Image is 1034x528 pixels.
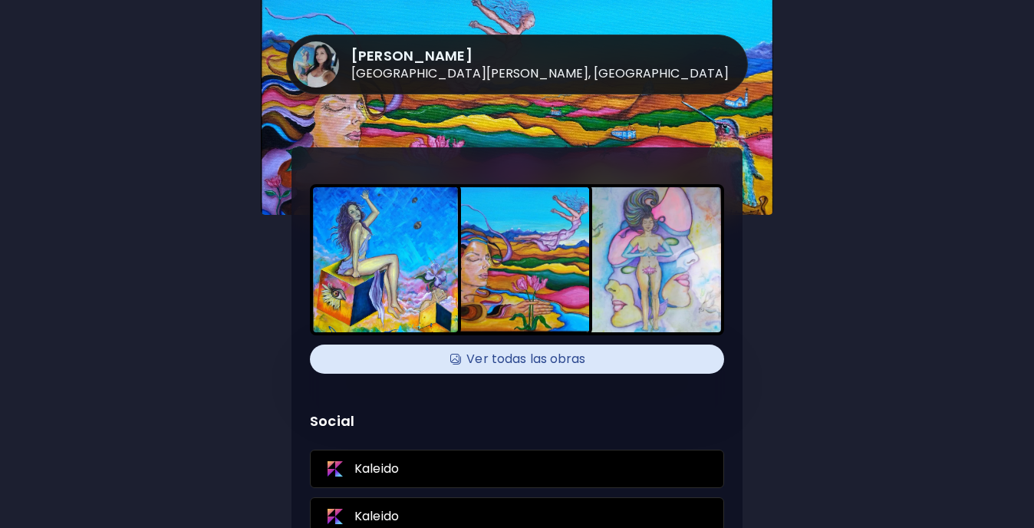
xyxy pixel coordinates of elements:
[326,507,344,526] img: Kaleido
[445,187,590,332] img: https://cdn.kaleido.art/CDN/Artwork/158130/Thumbnail/medium.webp?updated=707759
[313,187,458,332] img: https://cdn.kaleido.art/CDN/Artwork/158131/Thumbnail/large.webp?updated=707776
[354,508,399,525] p: Kaleido
[354,460,399,477] p: Kaleido
[576,187,721,332] img: https://cdn.kaleido.art/CDN/Artwork/158061/Thumbnail/medium.webp?updated=707417
[310,345,724,374] div: AvailableVer todas las obras
[319,348,715,371] h4: Ver todas las obras
[351,65,729,82] h5: [GEOGRAPHIC_DATA][PERSON_NAME], [GEOGRAPHIC_DATA]
[326,460,344,478] img: Kaleido
[293,41,729,87] div: [PERSON_NAME][GEOGRAPHIC_DATA][PERSON_NAME], [GEOGRAPHIC_DATA]
[448,348,463,371] img: Available
[351,47,729,65] h4: [PERSON_NAME]
[310,411,724,431] p: Social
